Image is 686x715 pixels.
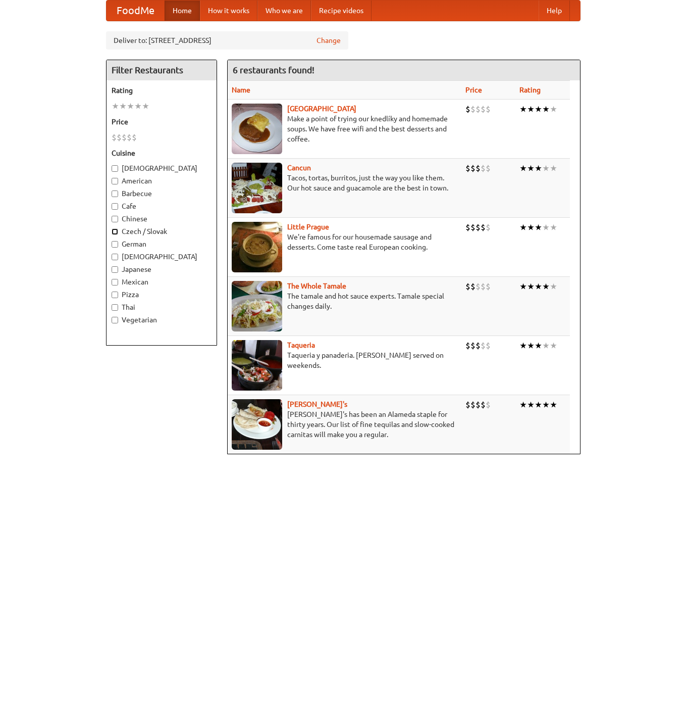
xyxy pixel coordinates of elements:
[535,163,542,174] li: ★
[470,340,476,351] li: $
[165,1,200,21] a: Home
[550,281,557,292] li: ★
[542,222,550,233] li: ★
[535,222,542,233] li: ★
[112,203,118,210] input: Cafe
[232,232,458,252] p: We're famous for our housemade sausage and desserts. Come taste real European cooking.
[465,340,470,351] li: $
[112,264,212,274] label: Japanese
[232,281,282,331] img: wholetamale.jpg
[550,163,557,174] li: ★
[233,65,314,75] ng-pluralize: 6 restaurants found!
[112,163,212,173] label: [DEMOGRAPHIC_DATA]
[112,277,212,287] label: Mexican
[476,222,481,233] li: $
[311,1,372,21] a: Recipe videos
[200,1,257,21] a: How it works
[112,101,119,112] li: ★
[287,164,311,172] a: Cancun
[232,163,282,213] img: cancun.jpg
[519,281,527,292] li: ★
[287,105,356,113] a: [GEOGRAPHIC_DATA]
[122,132,127,143] li: $
[117,132,122,143] li: $
[542,340,550,351] li: ★
[486,104,491,115] li: $
[232,291,458,311] p: The tamale and hot sauce experts. Tamale special changes daily.
[481,104,486,115] li: $
[112,292,118,298] input: Pizza
[470,222,476,233] li: $
[539,1,570,21] a: Help
[232,114,458,144] p: Make a point of trying our knedlíky and homemade soups. We have free wifi and the best desserts a...
[132,132,137,143] li: $
[470,281,476,292] li: $
[134,101,142,112] li: ★
[465,399,470,410] li: $
[112,317,118,323] input: Vegetarian
[550,222,557,233] li: ★
[112,178,118,184] input: American
[112,85,212,96] h5: Rating
[476,281,481,292] li: $
[542,163,550,174] li: ★
[476,340,481,351] li: $
[112,188,212,199] label: Barbecue
[535,104,542,115] li: ★
[232,409,458,440] p: [PERSON_NAME]'s has been an Alameda staple for thirty years. Our list of fine tequilas and slow-c...
[112,290,212,300] label: Pizza
[119,101,127,112] li: ★
[465,104,470,115] li: $
[232,222,282,272] img: littleprague.jpg
[232,173,458,193] p: Tacos, tortas, burritos, just the way you like them. Our hot sauce and guacamole are the best in ...
[287,223,329,231] a: Little Prague
[527,104,535,115] li: ★
[257,1,311,21] a: Who we are
[232,350,458,370] p: Taqueria y panaderia. [PERSON_NAME] served on weekends.
[112,176,212,186] label: American
[486,163,491,174] li: $
[527,340,535,351] li: ★
[112,201,212,211] label: Cafe
[519,86,541,94] a: Rating
[232,340,282,391] img: taqueria.jpg
[112,132,117,143] li: $
[112,148,212,158] h5: Cuisine
[106,31,348,50] div: Deliver to: [STREET_ADDRESS]
[112,165,118,172] input: [DEMOGRAPHIC_DATA]
[550,104,557,115] li: ★
[287,282,346,290] a: The Whole Tamale
[542,281,550,292] li: ★
[112,241,118,248] input: German
[112,304,118,311] input: Thai
[519,340,527,351] li: ★
[316,35,341,45] a: Change
[232,86,250,94] a: Name
[476,399,481,410] li: $
[127,101,134,112] li: ★
[112,117,212,127] h5: Price
[465,86,482,94] a: Price
[465,281,470,292] li: $
[527,399,535,410] li: ★
[112,226,212,236] label: Czech / Slovak
[287,400,347,408] b: [PERSON_NAME]'s
[112,216,118,222] input: Chinese
[232,399,282,450] img: pedros.jpg
[542,104,550,115] li: ★
[542,399,550,410] li: ★
[470,163,476,174] li: $
[535,399,542,410] li: ★
[481,281,486,292] li: $
[481,163,486,174] li: $
[481,399,486,410] li: $
[112,214,212,224] label: Chinese
[519,163,527,174] li: ★
[287,341,315,349] a: Taqueria
[112,315,212,325] label: Vegetarian
[112,252,212,262] label: [DEMOGRAPHIC_DATA]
